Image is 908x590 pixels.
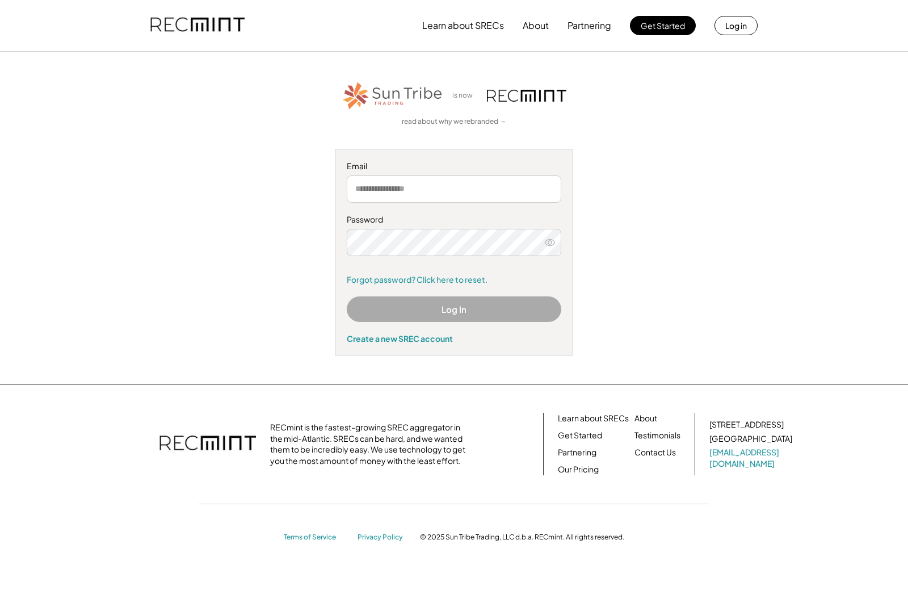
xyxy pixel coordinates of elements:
[709,447,794,469] a: [EMAIL_ADDRESS][DOMAIN_NAME]
[630,16,696,35] button: Get Started
[558,413,629,424] a: Learn about SRECs
[159,424,256,464] img: recmint-logotype%403x.png
[402,117,506,127] a: read about why we rebranded →
[709,419,784,430] div: [STREET_ADDRESS]
[634,447,676,458] a: Contact Us
[558,430,602,441] a: Get Started
[347,333,561,344] div: Create a new SREC account
[709,433,792,445] div: [GEOGRAPHIC_DATA]
[558,447,596,458] a: Partnering
[150,6,245,45] img: recmint-logotype%403x.png
[284,533,346,542] a: Terms of Service
[347,274,561,286] a: Forgot password? Click here to reset.
[449,91,481,101] div: is now
[420,533,624,542] div: © 2025 Sun Tribe Trading, LLC d.b.a. RECmint. All rights reserved.
[487,90,566,102] img: recmint-logotype%403x.png
[347,161,561,172] div: Email
[358,533,409,542] a: Privacy Policy
[342,80,444,111] img: STT_Horizontal_Logo%2B-%2BColor.png
[567,14,611,37] button: Partnering
[270,422,472,466] div: RECmint is the fastest-growing SREC aggregator in the mid-Atlantic. SRECs can be hard, and we wan...
[634,430,680,441] a: Testimonials
[347,214,561,225] div: Password
[634,413,657,424] a: About
[558,464,599,475] a: Our Pricing
[523,14,549,37] button: About
[422,14,504,37] button: Learn about SRECs
[347,296,561,322] button: Log In
[714,16,758,35] button: Log in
